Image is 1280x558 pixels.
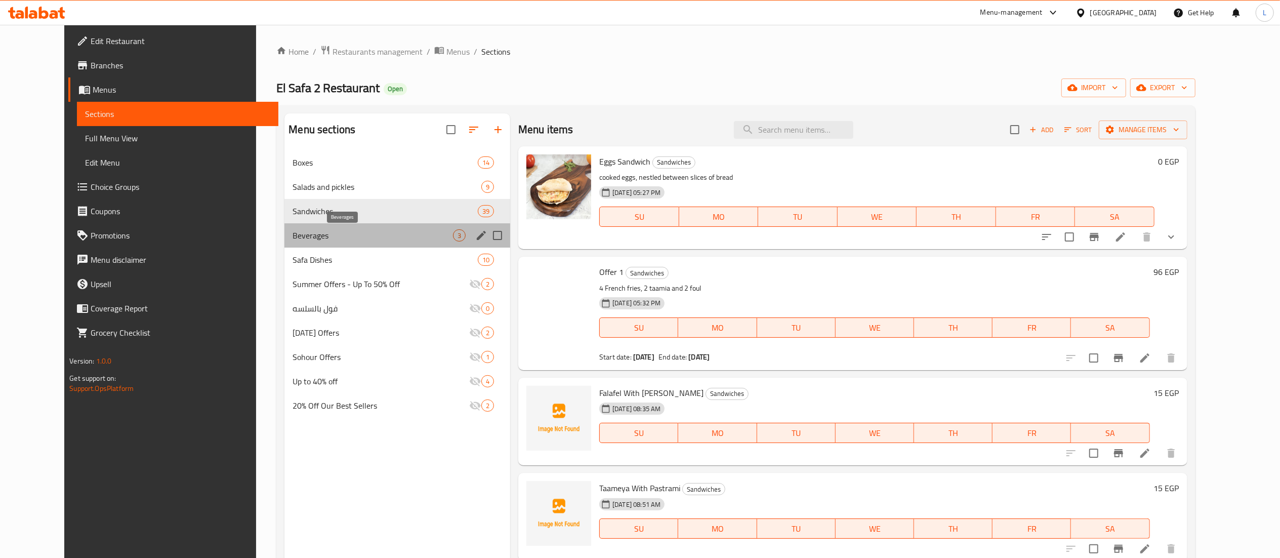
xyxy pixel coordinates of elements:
div: items [481,400,494,412]
span: Offer 1 [599,264,624,280]
span: Coupons [91,205,270,217]
span: MO [682,321,753,335]
span: WE [842,210,913,224]
span: MO [683,210,755,224]
span: 0 [482,304,493,313]
button: WE [836,317,914,338]
span: SU [604,522,674,536]
span: WE [840,321,910,335]
b: [DATE] [688,350,710,364]
div: items [478,205,494,217]
span: import [1069,82,1118,94]
button: TH [914,519,993,539]
span: Sandwiches [706,388,748,400]
span: Sohour Offers [293,351,469,363]
span: Choice Groups [91,181,270,193]
span: Add item [1025,122,1058,138]
h6: 15 EGP [1154,481,1179,495]
div: items [481,181,494,193]
span: Safa Dishes [293,254,478,266]
li: / [474,46,477,58]
span: Coverage Report [91,302,270,314]
nav: breadcrumb [276,45,1195,58]
button: SU [599,317,678,338]
span: WE [840,522,910,536]
span: Menus [93,84,270,96]
span: 2 [482,328,493,338]
a: Coverage Report [68,296,278,321]
span: Get support on: [69,372,116,385]
div: Safa Dishes10 [284,248,510,272]
button: MO [679,207,759,227]
span: TU [761,522,832,536]
span: [DATE] 08:51 AM [608,500,665,509]
p: 4 French fries, 2 taamia and 2 foul [599,282,1149,295]
button: WE [838,207,917,227]
button: Add [1025,122,1058,138]
span: MO [682,426,753,441]
span: SA [1075,522,1145,536]
div: Menu-management [980,7,1043,19]
span: 14 [478,158,493,168]
button: FR [993,519,1071,539]
div: items [478,156,494,169]
span: Version: [69,354,94,368]
span: FR [997,321,1067,335]
span: Select to update [1059,226,1080,248]
span: Sort items [1058,122,1099,138]
span: Menus [446,46,470,58]
a: Full Menu View [77,126,278,150]
span: 1.0.0 [96,354,112,368]
div: 20% Off Our Best Sellers2 [284,393,510,418]
span: TU [761,426,832,441]
span: [DATE] 05:27 PM [608,188,665,197]
input: search [734,121,853,139]
span: L [1263,7,1266,18]
button: Branch-specific-item [1106,346,1131,370]
a: Choice Groups [68,175,278,199]
h2: Menu items [518,122,573,137]
div: 20% Off Our Best Sellers [293,400,469,412]
span: Sections [481,46,510,58]
button: TH [914,423,993,443]
img: Falafel With Kiri Cheese [526,386,591,451]
span: MO [682,522,753,536]
span: Salads and pickles [293,181,481,193]
div: Sandwiches39 [284,199,510,223]
span: 39 [478,207,493,216]
button: TU [757,317,836,338]
a: Branches [68,53,278,77]
svg: Inactive section [469,375,481,387]
span: Up to 40% off [293,375,469,387]
b: [DATE] [633,350,654,364]
a: Edit menu item [1139,543,1151,555]
span: Beverages [293,229,453,242]
a: Edit menu item [1114,231,1127,243]
button: TU [757,423,836,443]
img: Offer 1 [526,265,591,330]
h6: 96 EGP [1154,265,1179,279]
a: Support.OpsPlatform [69,382,134,395]
span: Start date: [599,350,632,364]
button: MO [678,317,757,338]
img: Taameya With Pastrami [526,481,591,546]
a: Restaurants management [320,45,423,58]
button: delete [1135,225,1159,249]
span: End date: [658,350,687,364]
span: SU [604,426,674,441]
span: Grocery Checklist [91,327,270,339]
span: [DATE] Offers [293,327,469,339]
button: TU [757,519,836,539]
span: Promotions [91,229,270,242]
button: WE [836,423,914,443]
button: export [1130,78,1195,97]
button: sort-choices [1035,225,1059,249]
a: Edit Restaurant [68,29,278,53]
span: Sort sections [462,117,486,142]
span: Sandwiches [683,484,725,495]
span: Open [384,85,407,93]
a: Menus [434,45,470,58]
img: Eggs Sandwich [526,154,591,219]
